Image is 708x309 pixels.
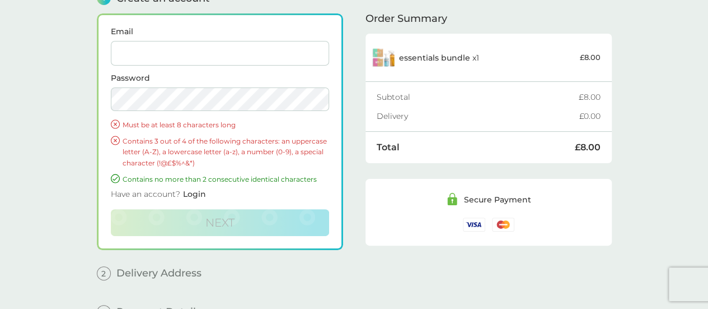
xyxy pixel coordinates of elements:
div: Secure Payment [464,196,531,204]
span: Login [183,189,206,199]
div: Subtotal [377,93,579,101]
div: Have an account? [111,185,329,209]
img: /assets/icons/cards/mastercard.svg [492,218,514,232]
div: Delivery [377,112,579,120]
img: /assets/icons/cards/visa.svg [463,218,485,232]
p: Must be at least 8 characters long [123,119,329,130]
label: Password [111,74,329,82]
button: Next [111,209,329,236]
p: Contains no more than 2 consecutive identical characters [123,174,329,185]
p: Contains 3 out of 4 of the following characters: an uppercase letter (A-Z), a lowercase letter (a... [123,136,329,168]
span: Next [205,216,235,229]
p: x 1 [399,53,479,62]
div: £8.00 [579,93,601,101]
div: £0.00 [579,112,601,120]
span: 2 [97,266,111,280]
div: £8.00 [575,143,601,152]
span: essentials bundle [399,53,470,63]
label: Email [111,27,329,35]
p: £8.00 [580,52,601,63]
div: Total [377,143,575,152]
span: Order Summary [365,13,447,24]
span: Delivery Address [116,268,201,278]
